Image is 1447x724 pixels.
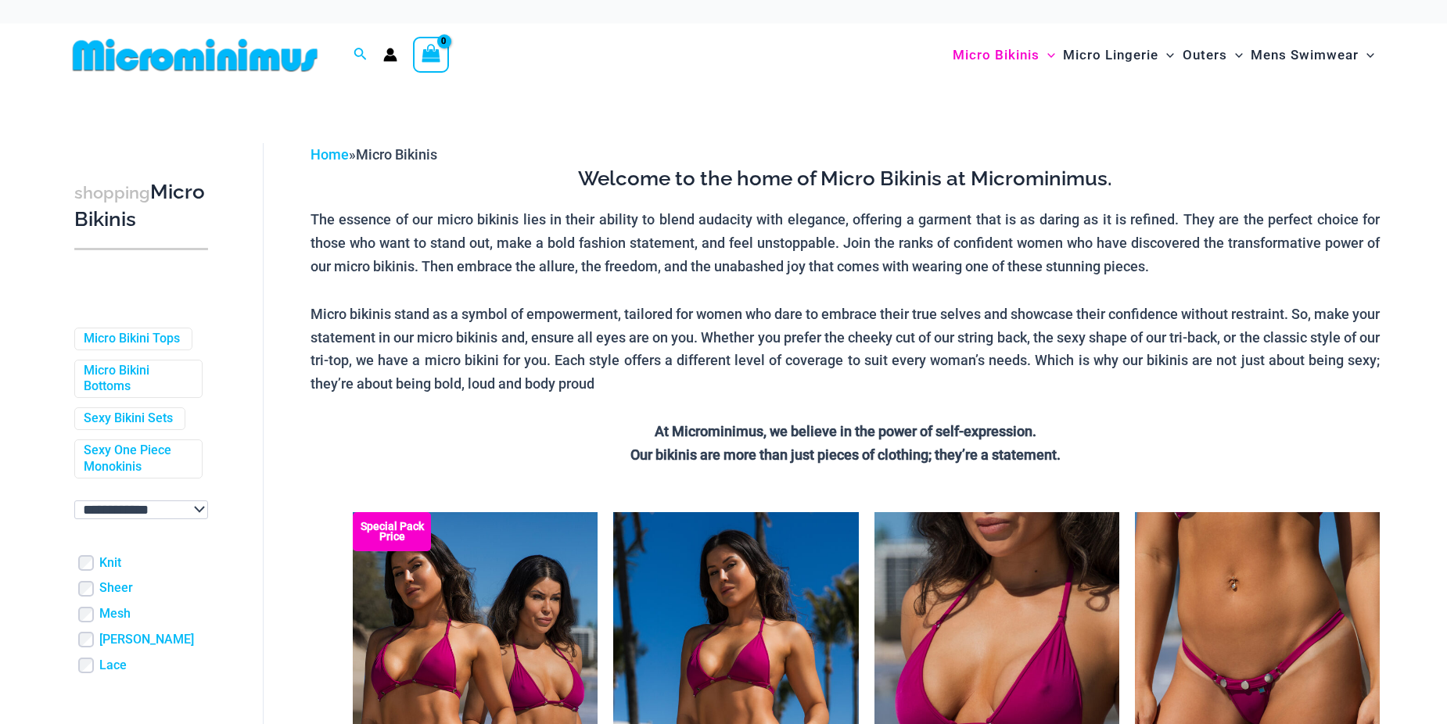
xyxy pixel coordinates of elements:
a: Sheer [99,580,133,597]
a: Micro Bikini Bottoms [84,363,190,396]
nav: Site Navigation [946,29,1381,81]
h3: Micro Bikinis [74,179,208,233]
a: Micro BikinisMenu ToggleMenu Toggle [949,31,1059,79]
span: Micro Lingerie [1063,35,1158,75]
a: Home [311,146,349,163]
a: Lace [99,658,127,674]
a: Mesh [99,606,131,622]
a: Search icon link [354,45,368,65]
a: Micro Bikini Tops [84,331,180,347]
p: Micro bikinis stand as a symbol of empowerment, tailored for women who dare to embrace their true... [311,303,1380,396]
span: » [311,146,437,163]
span: Menu Toggle [1227,35,1243,75]
span: shopping [74,183,150,203]
a: Sexy One Piece Monokinis [84,443,190,475]
h3: Welcome to the home of Micro Bikinis at Microminimus. [311,166,1380,192]
a: Mens SwimwearMenu ToggleMenu Toggle [1247,31,1378,79]
strong: Our bikinis are more than just pieces of clothing; they’re a statement. [630,446,1061,463]
a: Sexy Bikini Sets [84,410,173,427]
span: Outers [1183,35,1227,75]
a: [PERSON_NAME] [99,632,194,648]
img: MM SHOP LOGO FLAT [66,38,324,73]
a: Knit [99,555,121,572]
span: Menu Toggle [1158,35,1174,75]
b: Special Pack Price [353,521,431,542]
select: wpc-taxonomy-pa_color-745982 [74,500,208,519]
span: Micro Bikinis [356,146,437,163]
strong: At Microminimus, we believe in the power of self-expression. [655,423,1036,439]
p: The essence of our micro bikinis lies in their ability to blend audacity with elegance, offering ... [311,208,1380,278]
span: Menu Toggle [1039,35,1055,75]
a: Micro LingerieMenu ToggleMenu Toggle [1059,31,1178,79]
a: OutersMenu ToggleMenu Toggle [1179,31,1247,79]
span: Micro Bikinis [953,35,1039,75]
a: View Shopping Cart, empty [413,37,449,73]
span: Mens Swimwear [1251,35,1359,75]
a: Account icon link [383,48,397,62]
span: Menu Toggle [1359,35,1374,75]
